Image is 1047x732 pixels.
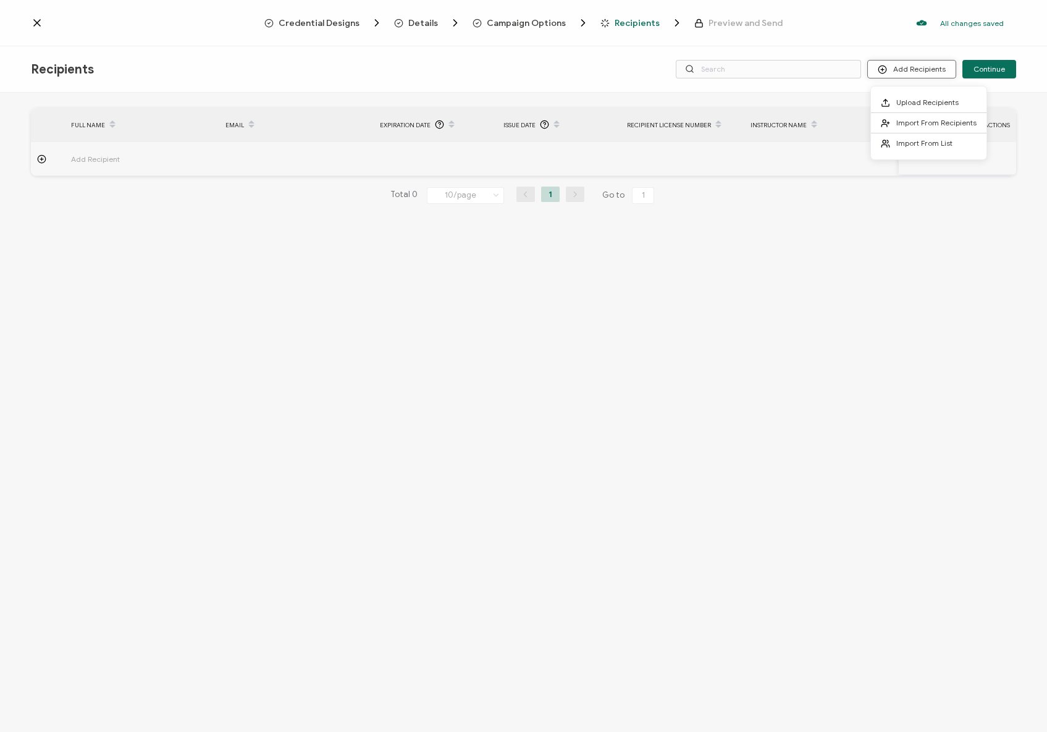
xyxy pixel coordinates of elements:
span: Campaign Options [473,17,589,29]
input: Select [427,187,504,204]
span: Credential Designs [264,17,383,29]
p: All changes saved [940,19,1004,28]
span: Campaign Options [487,19,566,28]
iframe: Chat Widget [835,592,1047,732]
span: Preview and Send [709,19,783,28]
span: Go to [602,187,657,204]
li: 1 [541,187,560,202]
span: Upload Recipients [896,98,959,107]
div: recipient license number [621,114,744,135]
button: Add Recipients [867,60,956,78]
button: Continue [962,60,1016,78]
span: Total 0 [390,187,418,204]
span: Recipients [615,19,660,28]
span: Add Recipient [71,152,188,166]
span: Issue Date [503,118,536,132]
div: FULL NAME [65,114,219,135]
span: Preview and Send [694,19,783,28]
span: Details [394,17,461,29]
span: Import From Recipients [896,118,977,127]
span: Details [408,19,438,28]
div: EMAIL [219,114,374,135]
input: Search [676,60,861,78]
div: credit hours [868,114,991,135]
div: Breadcrumb [264,17,783,29]
span: Import From List [896,138,952,148]
div: instructor name [744,114,868,135]
span: Expiration Date [380,118,431,132]
span: Recipients [31,62,94,77]
span: Recipients [600,17,683,29]
span: Credential Designs [279,19,360,28]
span: Continue [973,65,1005,73]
